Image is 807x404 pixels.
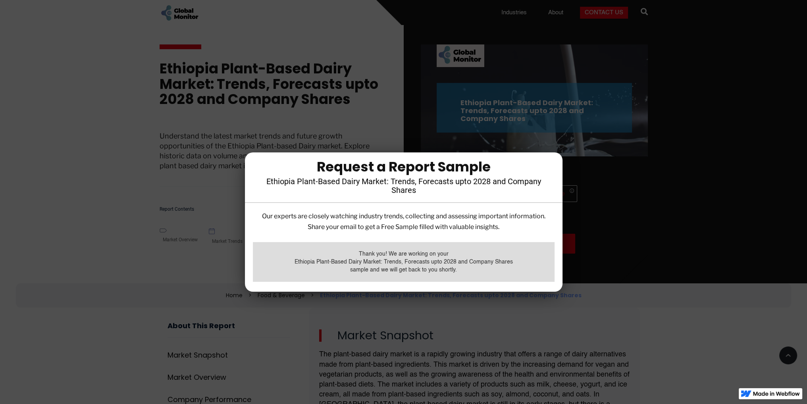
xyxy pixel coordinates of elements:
div: sample and we will get back to you shortly. [261,266,547,274]
div: Request a Report Sample [257,160,551,173]
div: Ethiopia Plant-Based Dairy Market: Trends, Forecasts upto 2028 and Company Shares [261,258,547,266]
div: Email Form-Report Page success [253,242,555,282]
img: Made in Webflow [753,391,800,396]
div: Thank you! We are working on your [261,250,547,258]
h4: Ethiopia Plant-Based Dairy Market: Trends, Forecasts upto 2028 and Company Shares [257,177,551,194]
p: Our experts are closely watching industry trends, collecting and assessing important information.... [253,211,555,232]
